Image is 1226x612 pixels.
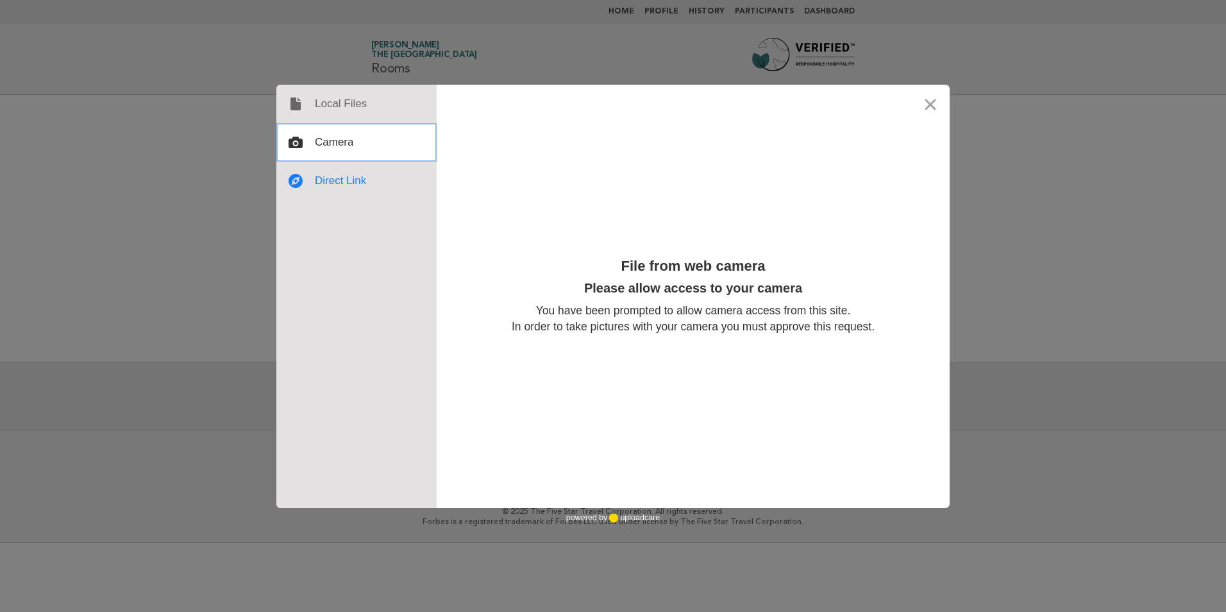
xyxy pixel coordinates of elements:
[512,303,875,335] div: You have been prompted to allow camera access from this site. In order to take pictures with your...
[276,123,437,162] div: Camera
[621,258,766,274] div: File from web camera
[512,280,875,296] div: Please allow access to your camera
[911,85,950,123] button: Close
[566,508,660,527] div: powered by
[607,513,660,523] a: uploadcare
[276,85,437,123] div: Local Files
[276,162,437,200] div: Direct Link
